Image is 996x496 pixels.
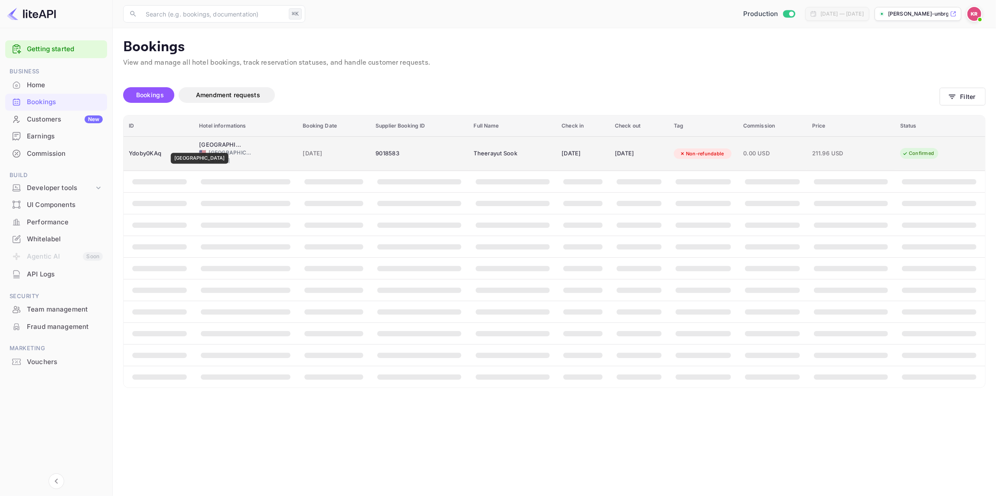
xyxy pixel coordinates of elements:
[124,115,194,137] th: ID
[140,5,285,23] input: Search (e.g. bookings, documentation)
[123,39,986,56] p: Bookings
[27,234,103,244] div: Whitelabel
[5,77,107,93] a: Home
[129,147,189,161] div: Ydoby0KAq
[5,231,107,248] div: Whitelabel
[5,145,107,161] a: Commission
[5,319,107,335] a: Fraud management
[5,266,107,282] a: API Logs
[5,77,107,94] div: Home
[807,115,895,137] th: Price
[196,91,260,99] span: Amendment requests
[289,8,302,20] div: ⌘K
[27,200,103,210] div: UI Components
[5,292,107,301] span: Security
[5,354,107,371] div: Vouchers
[610,115,669,137] th: Check out
[820,10,864,18] div: [DATE] — [DATE]
[5,344,107,353] span: Marketing
[5,266,107,283] div: API Logs
[5,128,107,145] div: Earnings
[562,147,604,161] div: [DATE]
[27,80,103,90] div: Home
[27,322,103,332] div: Fraud management
[303,149,365,158] span: [DATE]
[297,115,370,137] th: Booking Date
[895,115,985,137] th: Status
[740,9,798,19] div: Switch to Sandbox mode
[469,115,557,137] th: Full Name
[136,91,164,99] span: Bookings
[5,354,107,370] a: Vouchers
[897,148,940,159] div: Confirmed
[940,88,986,105] button: Filter
[124,115,985,388] table: booking table
[194,115,297,137] th: Hotel informations
[199,157,242,164] span: [US_STATE]
[5,181,107,196] div: Developer tools
[5,171,107,180] span: Build
[5,301,107,318] div: Team management
[27,305,103,315] div: Team management
[49,473,64,489] button: Collapse navigation
[27,217,103,227] div: Performance
[123,87,940,103] div: account-settings tabs
[738,115,807,137] th: Commission
[5,197,107,213] a: UI Components
[474,147,517,161] div: Theerayut Sooksawat
[5,111,107,127] a: CustomersNew
[967,7,981,21] img: Kobus Roux
[5,301,107,317] a: Team management
[888,10,948,18] p: [PERSON_NAME]-unbrg.[PERSON_NAME]...
[5,128,107,144] a: Earnings
[5,214,107,231] div: Performance
[27,131,103,141] div: Earnings
[5,231,107,247] a: Whitelabel
[209,149,252,157] span: [GEOGRAPHIC_DATA]
[27,269,103,279] div: API Logs
[199,150,206,155] span: United States of America
[376,147,463,161] div: 9018583
[5,94,107,111] div: Bookings
[27,44,103,54] a: Getting started
[5,214,107,230] a: Performance
[27,149,103,159] div: Commission
[5,67,107,76] span: Business
[812,149,856,158] span: 211.96 USD
[27,97,103,107] div: Bookings
[743,149,802,158] span: 0.00 USD
[5,111,107,128] div: CustomersNew
[669,115,738,137] th: Tag
[674,148,730,159] div: Non-refundable
[5,319,107,335] div: Fraud management
[123,58,986,68] p: View and manage all hotel bookings, track reservation statuses, and handle customer requests.
[5,197,107,214] div: UI Components
[5,94,107,110] a: Bookings
[27,183,94,193] div: Developer tools
[27,115,103,125] div: Customers
[7,7,56,21] img: LiteAPI logo
[743,9,778,19] span: Production
[199,141,242,149] div: RIU Plaza Manhattan Times Square
[85,115,103,123] div: New
[5,145,107,162] div: Commission
[5,40,107,58] div: Getting started
[27,357,103,367] div: Vouchers
[615,147,663,161] div: [DATE]
[556,115,610,137] th: Check in
[370,115,468,137] th: Supplier Booking ID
